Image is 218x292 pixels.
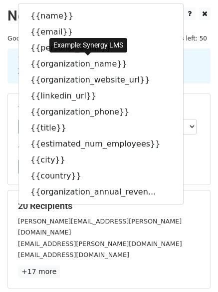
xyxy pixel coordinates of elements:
a: {{name}} [18,8,183,24]
small: Google Sheet: [7,34,82,42]
a: {{organization_annual_reven... [18,184,183,200]
h2: New Campaign [7,7,211,24]
a: +17 more [18,265,60,278]
a: {{estimated_num_employees}} [18,136,183,152]
a: {{personal_email}} [18,40,183,56]
a: {{linkedin_url}} [18,88,183,104]
small: [PERSON_NAME][EMAIL_ADDRESS][PERSON_NAME][DOMAIN_NAME] [18,217,182,236]
div: Example: Synergy LMS [49,38,127,52]
h5: 20 Recipients [18,200,200,211]
a: {{country}} [18,168,183,184]
small: [EMAIL_ADDRESS][PERSON_NAME][DOMAIN_NAME] [18,240,182,247]
div: 1. Write your email in Gmail 2. Click [10,54,208,77]
a: {{title}} [18,120,183,136]
a: {{organization_website_url}} [18,72,183,88]
a: {{city}} [18,152,183,168]
a: {{organization_name}} [18,56,183,72]
iframe: Chat Widget [168,244,218,292]
a: {{email}} [18,24,183,40]
a: {{organization_phone}} [18,104,183,120]
small: [EMAIL_ADDRESS][DOMAIN_NAME] [18,251,129,258]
